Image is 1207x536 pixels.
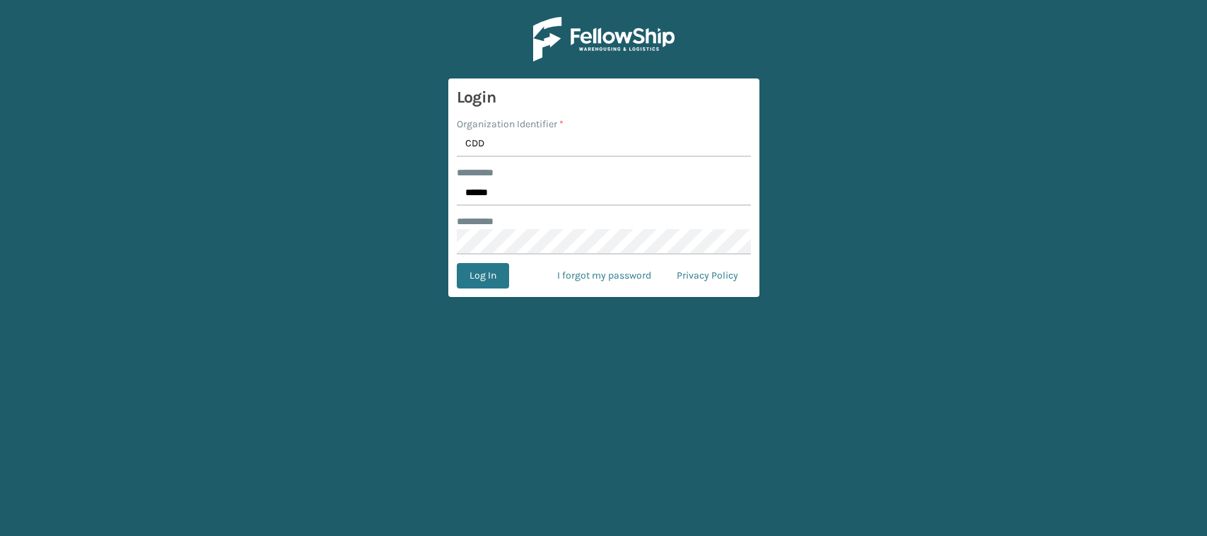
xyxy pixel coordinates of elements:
h3: Login [457,87,751,108]
img: Logo [533,17,675,62]
a: I forgot my password [544,263,664,289]
button: Log In [457,263,509,289]
a: Privacy Policy [664,263,751,289]
label: Organization Identifier [457,117,564,132]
